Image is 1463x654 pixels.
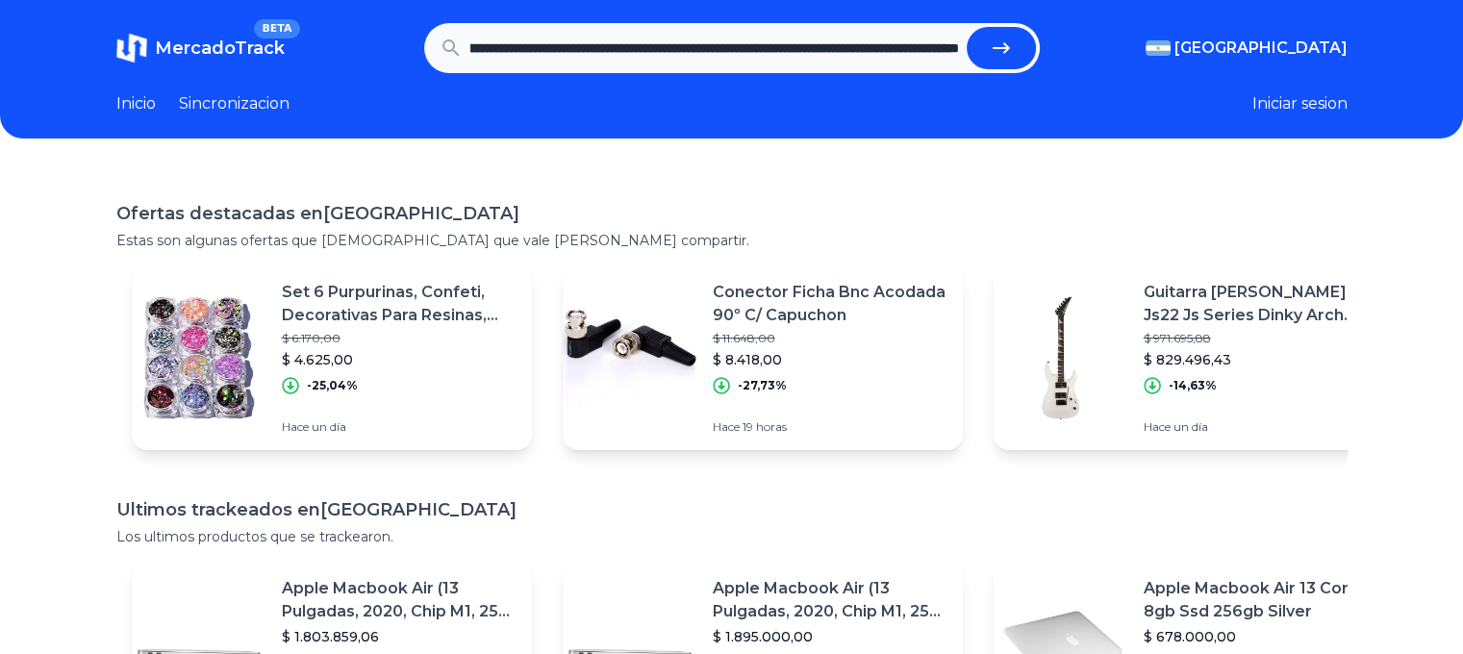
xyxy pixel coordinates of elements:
span: MercadoTrack [155,38,285,59]
p: Apple Macbook Air 13 Core I5 8gb Ssd 256gb Silver [1144,577,1378,623]
p: Hace 19 horas [713,419,947,435]
p: Estas son algunas ofertas que [DEMOGRAPHIC_DATA] que vale [PERSON_NAME] compartir. [116,231,1348,250]
p: $ 1.803.859,06 [282,627,517,646]
p: Los ultimos productos que se trackearon. [116,527,1348,546]
p: $ 11.648,00 [713,331,947,346]
p: $ 829.496,43 [1144,350,1378,369]
p: $ 678.000,00 [1144,627,1378,646]
img: Featured image [994,290,1128,425]
img: Featured image [132,290,266,425]
p: Set 6 Purpurinas, Confeti, Decorativas Para Resinas, [GEOGRAPHIC_DATA] [282,281,517,327]
span: BETA [254,19,299,38]
p: Conector Ficha Bnc Acodada 90º C/ Capuchon [713,281,947,327]
p: Hace un día [282,419,517,435]
a: Inicio [116,92,156,115]
p: $ 6.170,00 [282,331,517,346]
p: Apple Macbook Air (13 Pulgadas, 2020, Chip M1, 256 Gb De Ssd, 8 Gb De Ram) - Plata [713,577,947,623]
p: -25,04% [307,378,358,393]
p: $ 1.895.000,00 [713,627,947,646]
a: Featured imageSet 6 Purpurinas, Confeti, Decorativas Para Resinas, [GEOGRAPHIC_DATA]$ 6.170,00$ 4... [132,265,532,450]
a: Featured imageGuitarra [PERSON_NAME] Js22 Js Series Dinky Arch Top Snow White$ 971.695,88$ 829.49... [994,265,1394,450]
a: Sincronizacion [179,92,290,115]
p: $ 4.625,00 [282,350,517,369]
p: -14,63% [1169,378,1217,393]
h1: Ofertas destacadas en [GEOGRAPHIC_DATA] [116,200,1348,227]
p: $ 971.695,88 [1144,331,1378,346]
p: $ 8.418,00 [713,350,947,369]
p: Apple Macbook Air (13 Pulgadas, 2020, Chip M1, 256 Gb De Ssd, 8 Gb De Ram) - Plata [282,577,517,623]
a: Featured imageConector Ficha Bnc Acodada 90º C/ Capuchon$ 11.648,00$ 8.418,00-27,73%Hace 19 horas [563,265,963,450]
img: Argentina [1146,40,1171,56]
img: Featured image [563,290,697,425]
img: MercadoTrack [116,33,147,63]
p: Guitarra [PERSON_NAME] Js22 Js Series Dinky Arch Top Snow White [1144,281,1378,327]
button: [GEOGRAPHIC_DATA] [1146,37,1348,60]
span: [GEOGRAPHIC_DATA] [1174,37,1348,60]
a: MercadoTrackBETA [116,33,285,63]
h1: Ultimos trackeados en [GEOGRAPHIC_DATA] [116,496,1348,523]
button: Iniciar sesion [1252,92,1348,115]
p: Hace un día [1144,419,1378,435]
p: -27,73% [738,378,787,393]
